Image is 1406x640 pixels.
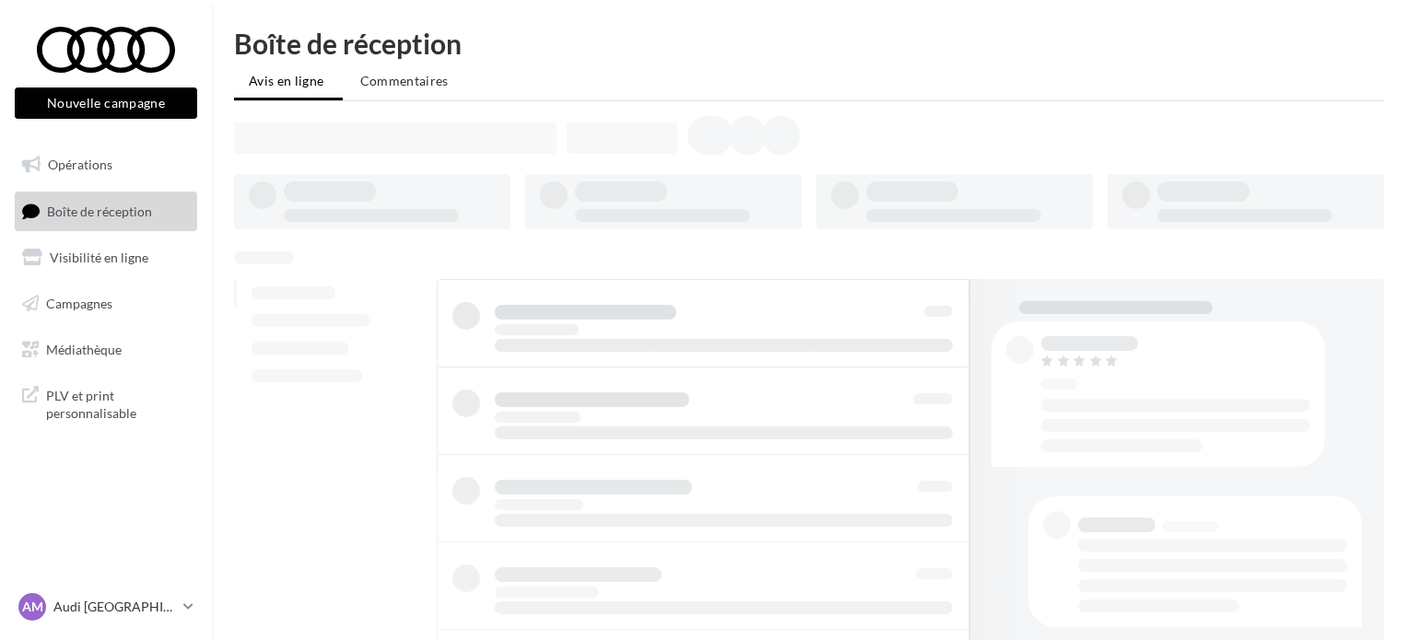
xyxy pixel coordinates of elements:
span: AM [22,598,43,616]
span: Médiathèque [46,341,122,356]
div: Boîte de réception [234,29,1384,57]
a: Campagnes [11,285,201,323]
a: Médiathèque [11,331,201,369]
span: PLV et print personnalisable [46,383,190,423]
button: Nouvelle campagne [15,87,197,119]
a: AM Audi [GEOGRAPHIC_DATA][PERSON_NAME] [15,589,197,624]
span: Visibilité en ligne [50,250,148,265]
a: Visibilité en ligne [11,239,201,277]
a: PLV et print personnalisable [11,376,201,430]
a: Opérations [11,145,201,184]
span: Opérations [48,157,112,172]
span: Boîte de réception [47,203,152,218]
span: Commentaires [360,73,449,88]
p: Audi [GEOGRAPHIC_DATA][PERSON_NAME] [53,598,176,616]
span: Campagnes [46,296,112,311]
a: Boîte de réception [11,192,201,231]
